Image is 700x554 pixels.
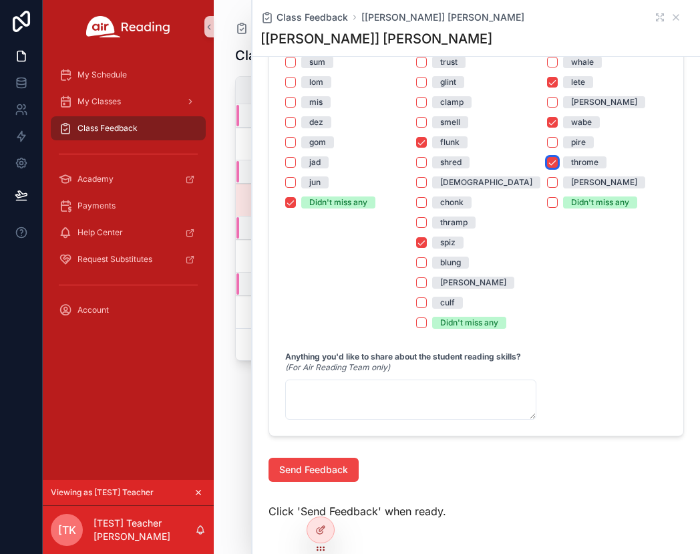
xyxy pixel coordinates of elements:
[571,156,598,168] div: throme
[77,96,121,107] span: My Classes
[77,227,123,238] span: Help Center
[51,116,206,140] a: Class Feedback
[51,247,206,271] a: Request Substitutes
[51,194,206,218] a: Payments
[440,116,460,128] div: smell
[309,196,367,209] div: Didn't miss any
[279,463,348,476] span: Send Feedback
[571,116,592,128] div: wabe
[43,53,214,339] div: scrollable content
[440,257,461,269] div: blung
[309,76,323,88] div: lom
[440,56,458,68] div: trust
[571,56,594,68] div: whale
[571,196,629,209] div: Didn't miss any
[309,136,326,148] div: gom
[440,317,498,329] div: Didn't miss any
[440,217,468,229] div: thramp
[94,517,195,543] p: [TEST] Teacher [PERSON_NAME]
[77,305,109,315] span: Account
[269,458,359,482] button: Send Feedback
[277,11,348,24] span: Class Feedback
[309,56,325,68] div: sum
[51,487,154,498] span: Viewing as [TEST] Teacher
[235,46,336,65] h1: Class Feedback
[440,297,455,309] div: culf
[309,116,323,128] div: dez
[269,503,446,519] span: Click 'Send Feedback' when ready.
[51,221,206,245] a: Help Center
[235,21,323,35] a: Class Feedback
[51,298,206,322] a: Account
[260,29,492,48] h1: [[PERSON_NAME]] [PERSON_NAME]
[440,96,464,108] div: clamp
[440,76,456,88] div: glint
[309,176,321,188] div: jun
[571,176,637,188] div: [PERSON_NAME]
[86,16,170,37] img: App logo
[77,200,116,211] span: Payments
[285,362,390,372] em: (For Air Reading Team only)
[51,63,206,87] a: My Schedule
[440,196,464,209] div: chonk
[571,136,586,148] div: pire
[309,156,321,168] div: jad
[77,70,127,80] span: My Schedule
[51,90,206,114] a: My Classes
[440,237,456,249] div: spiz
[571,96,637,108] div: [PERSON_NAME]
[361,11,524,24] a: [[PERSON_NAME]] [PERSON_NAME]
[58,522,76,538] span: [TK
[285,352,521,362] strong: Anything you'd like to share about the student reading skills?
[440,277,506,289] div: [PERSON_NAME]
[77,254,152,265] span: Request Substitutes
[440,156,462,168] div: shred
[440,136,460,148] div: flunk
[260,11,348,24] a: Class Feedback
[77,174,114,184] span: Academy
[571,76,585,88] div: lete
[440,176,532,188] div: [DEMOGRAPHIC_DATA]
[77,123,138,134] span: Class Feedback
[309,96,323,108] div: mis
[51,167,206,191] a: Academy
